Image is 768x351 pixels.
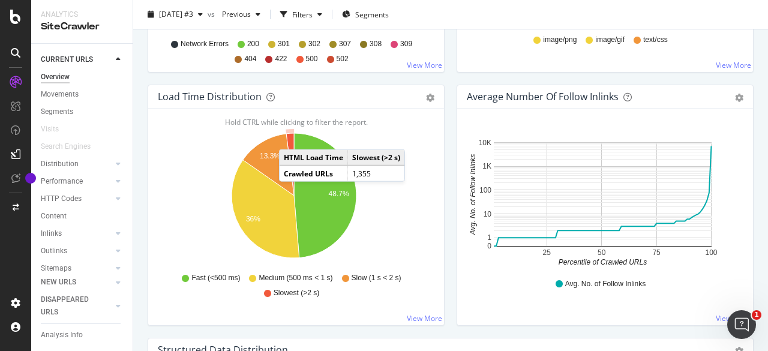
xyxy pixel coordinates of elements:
[41,158,112,170] a: Distribution
[727,310,756,339] iframe: Intercom live chat
[41,10,123,20] div: Analytics
[41,210,124,223] a: Content
[41,276,76,289] div: NEW URLS
[348,166,405,181] td: 1,355
[159,9,193,19] span: 2025 Jul. 28th #3
[479,139,491,147] text: 10K
[292,9,313,19] div: Filters
[598,248,606,257] text: 50
[158,91,262,103] div: Load Time Distribution
[559,258,647,266] text: Percentile of Crawled URLs
[716,313,751,323] a: View More
[467,128,739,268] svg: A chart.
[41,175,112,188] a: Performance
[716,60,751,70] a: View More
[259,273,332,283] span: Medium (500 ms < 1 s)
[469,154,477,236] text: Avg. No. of Follow Inlinks
[352,273,401,283] span: Slow (1 s < 2 s)
[260,152,280,160] text: 13.3%
[208,9,217,19] span: vs
[41,227,112,240] a: Inlinks
[278,39,290,49] span: 301
[543,35,577,45] span: image/png
[41,329,83,341] div: Analysis Info
[41,53,112,66] a: CURRENT URLS
[41,329,124,341] a: Analysis Info
[41,123,71,136] a: Visits
[337,5,394,24] button: Segments
[487,242,491,250] text: 0
[217,9,251,19] span: Previous
[41,193,82,205] div: HTTP Codes
[370,39,382,49] span: 308
[407,60,442,70] a: View More
[143,5,208,24] button: [DATE] #3
[348,150,405,166] td: Slowest (>2 s)
[595,35,625,45] span: image/gif
[306,54,318,64] span: 500
[280,166,348,181] td: Crawled URLs
[246,215,260,223] text: 36%
[244,54,256,64] span: 404
[275,54,287,64] span: 422
[41,88,124,101] a: Movements
[735,94,743,102] div: gear
[41,293,112,319] a: DISAPPEARED URLS
[191,273,240,283] span: Fast (<500 ms)
[41,276,112,289] a: NEW URLS
[41,245,67,257] div: Outlinks
[752,310,761,320] span: 1
[337,54,349,64] span: 502
[41,140,91,153] div: Search Engines
[487,233,491,242] text: 1
[41,123,59,136] div: Visits
[482,162,491,170] text: 1K
[484,210,492,218] text: 10
[467,91,619,103] div: Average Number of Follow Inlinks
[543,248,551,257] text: 25
[41,106,124,118] a: Segments
[41,88,79,101] div: Movements
[407,313,442,323] a: View More
[41,71,70,83] div: Overview
[643,35,668,45] span: text/css
[217,5,265,24] button: Previous
[41,293,101,319] div: DISAPPEARED URLS
[41,20,123,34] div: SiteCrawler
[308,39,320,49] span: 302
[247,39,259,49] span: 200
[400,39,412,49] span: 309
[479,186,491,194] text: 100
[158,128,430,268] svg: A chart.
[41,71,124,83] a: Overview
[41,53,93,66] div: CURRENT URLS
[41,140,103,153] a: Search Engines
[275,5,327,24] button: Filters
[41,210,67,223] div: Content
[652,248,661,257] text: 75
[41,158,79,170] div: Distribution
[41,262,112,275] a: Sitemaps
[41,175,83,188] div: Performance
[41,193,112,205] a: HTTP Codes
[274,288,319,298] span: Slowest (>2 s)
[329,190,349,198] text: 48.7%
[41,245,112,257] a: Outlinks
[41,106,73,118] div: Segments
[41,227,62,240] div: Inlinks
[181,39,229,49] span: Network Errors
[41,262,71,275] div: Sitemaps
[355,9,389,19] span: Segments
[705,248,717,257] text: 100
[565,279,646,289] span: Avg. No. of Follow Inlinks
[25,173,36,184] div: Tooltip anchor
[426,94,434,102] div: gear
[280,150,348,166] td: HTML Load Time
[339,39,351,49] span: 307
